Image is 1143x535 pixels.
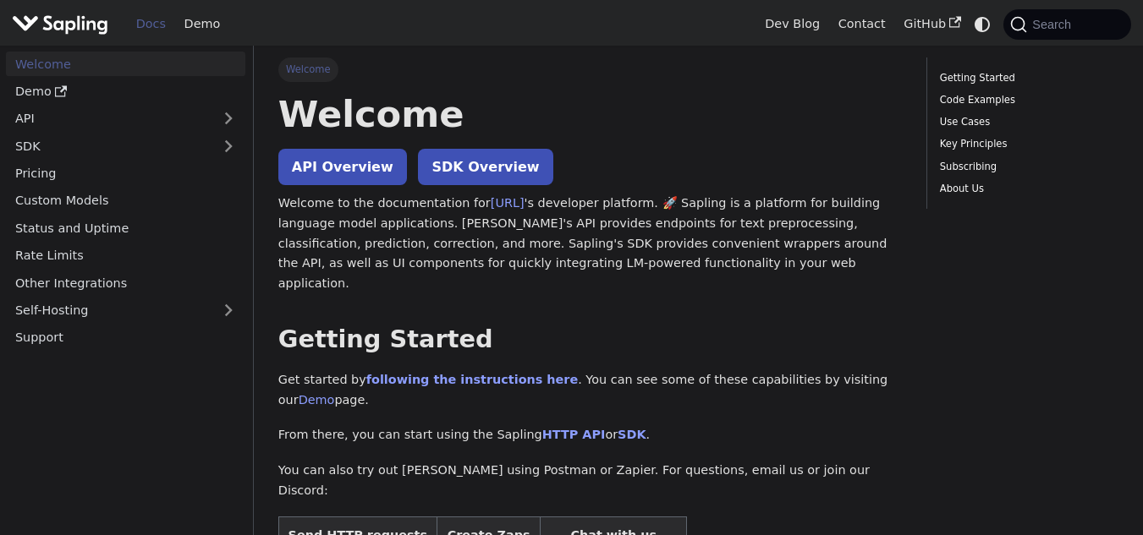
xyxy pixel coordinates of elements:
a: Pricing [6,161,245,186]
a: Support [6,325,245,350]
a: Custom Models [6,188,245,213]
a: Use Cases [940,114,1113,130]
a: Dev Blog [756,11,828,37]
a: [URL] [491,196,525,210]
h2: Getting Started [278,325,903,355]
button: Expand sidebar category 'SDK' [212,134,245,158]
a: API [6,106,212,131]
a: API Overview [278,149,407,185]
a: Rate Limits [6,243,245,268]
a: Self-Hosting [6,298,245,323]
button: Expand sidebar category 'API' [212,106,245,131]
p: Get started by . You can see some of these capabilities by visiting our page. [278,370,903,411]
a: Other Integrations [6,270,245,295]
a: HTTP API [542,428,606,441]
a: Code Examples [940,92,1113,108]
a: About Us [940,181,1113,197]
a: Contact [829,11,895,37]
a: Welcome [6,52,245,76]
a: Demo [6,79,245,104]
nav: Breadcrumbs [278,57,903,81]
a: Demo [175,11,229,37]
a: GitHub [894,11,970,37]
button: Switch between dark and light mode (currently system mode) [970,12,995,36]
h1: Welcome [278,91,903,137]
p: Welcome to the documentation for 's developer platform. 🚀 Sapling is a platform for building lang... [278,194,903,294]
img: Sapling.ai [12,12,108,36]
a: Subscribing [940,159,1113,175]
a: Demo [299,393,335,407]
a: Status and Uptime [6,216,245,240]
p: You can also try out [PERSON_NAME] using Postman or Zapier. For questions, email us or join our D... [278,461,903,501]
a: following the instructions here [366,373,578,386]
span: Welcome [278,57,338,81]
p: From there, you can start using the Sapling or . [278,425,903,445]
a: SDK [6,134,212,158]
a: SDK [618,428,646,441]
a: Getting Started [940,70,1113,86]
a: Docs [127,11,175,37]
button: Search (Command+K) [1003,9,1130,40]
a: Key Principles [940,136,1113,152]
a: SDK Overview [418,149,552,185]
span: Search [1027,18,1081,31]
a: Sapling.aiSapling.ai [12,12,114,36]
